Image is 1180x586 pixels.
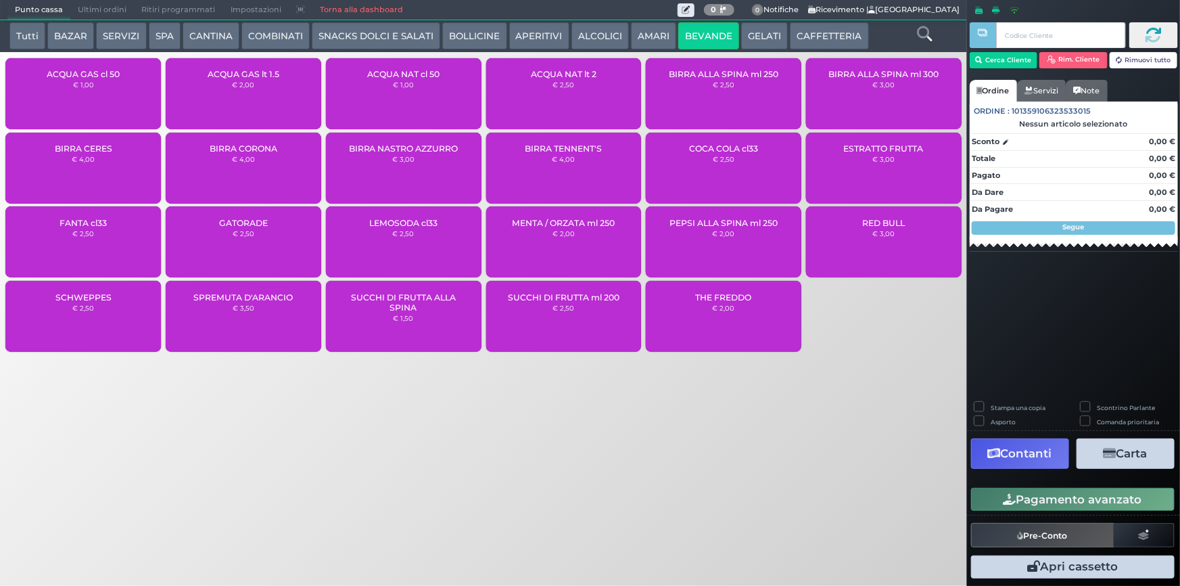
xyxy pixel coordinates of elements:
[971,438,1069,469] button: Contanti
[972,204,1013,214] strong: Da Pagare
[241,22,310,49] button: COMBINATI
[72,229,94,238] small: € 2,50
[1149,154,1175,163] strong: 0,00 €
[678,22,739,49] button: BEVANDE
[872,229,895,238] small: € 3,00
[752,4,764,16] span: 0
[971,556,1175,579] button: Apri cassetto
[512,218,615,228] span: MENTA / ORZATA ml 250
[741,22,788,49] button: GELATI
[393,229,415,238] small: € 2,50
[1098,418,1160,426] label: Comanda prioritaria
[713,304,735,312] small: € 2,00
[369,218,438,228] span: LEMOSODA cl33
[972,171,1000,180] strong: Pagato
[631,22,676,49] button: AMARI
[696,292,752,302] span: THE FREDDO
[392,155,415,163] small: € 3,00
[183,22,239,49] button: CANTINA
[60,218,107,228] span: FANTA cl33
[1077,438,1175,469] button: Carta
[394,314,414,322] small: € 1,50
[713,229,735,238] small: € 2,00
[970,80,1017,102] a: Ordine
[531,69,596,79] span: ACQUA NAT lt 2
[552,229,575,238] small: € 2,00
[47,22,94,49] button: BAZAR
[508,292,619,302] span: SUCCHI DI FRUTTA ml 200
[1017,80,1066,102] a: Servizi
[711,5,716,14] b: 0
[972,154,995,163] strong: Totale
[552,155,575,163] small: € 4,00
[1149,171,1175,180] strong: 0,00 €
[7,1,70,20] span: Punto cassa
[337,292,470,313] span: SUCCHI DI FRUTTA ALLA SPINA
[713,155,734,163] small: € 2,50
[970,52,1038,68] button: Cerca Cliente
[525,143,602,154] span: BIRRA TENNENT'S
[972,187,1004,197] strong: Da Dare
[996,22,1125,48] input: Codice Cliente
[1012,106,1091,117] span: 101359106323533015
[1149,187,1175,197] strong: 0,00 €
[1098,403,1156,412] label: Scontrino Parlante
[1149,204,1175,214] strong: 0,00 €
[210,143,277,154] span: BIRRA CORONA
[971,488,1175,511] button: Pagamento avanzato
[96,22,146,49] button: SERVIZI
[828,69,939,79] span: BIRRA ALLA SPINA ml 300
[233,304,254,312] small: € 3,50
[72,155,95,163] small: € 4,00
[312,22,440,49] button: SNACKS DOLCI E SALATI
[208,69,279,79] span: ACQUA GAS lt 1.5
[991,418,1016,426] label: Asporto
[844,143,924,154] span: ESTRATTO FRUTTA
[55,143,112,154] span: BIRRA CERES
[971,523,1114,547] button: Pre-Conto
[509,22,569,49] button: APERITIVI
[232,155,255,163] small: € 4,00
[223,1,289,20] span: Impostazioni
[790,22,868,49] button: CAFFETTERIA
[872,155,895,163] small: € 3,00
[219,218,268,228] span: GATORADE
[55,292,112,302] span: SCHWEPPES
[9,22,45,49] button: Tutti
[393,81,414,89] small: € 1,00
[232,81,254,89] small: € 2,00
[571,22,629,49] button: ALCOLICI
[970,119,1178,129] div: Nessun articolo selezionato
[689,143,758,154] span: COCA COLA cl33
[669,69,778,79] span: BIRRA ALLA SPINA ml 250
[862,218,905,228] span: RED BULL
[233,229,254,238] small: € 2,50
[713,81,734,89] small: € 2,50
[349,143,458,154] span: BIRRA NASTRO AZZURRO
[72,304,94,312] small: € 2,50
[1063,223,1085,231] strong: Segue
[442,22,506,49] button: BOLLICINE
[47,69,120,79] span: ACQUA GAS cl 50
[974,106,1010,117] span: Ordine :
[149,22,181,49] button: SPA
[134,1,222,20] span: Ritiri programmati
[73,81,94,89] small: € 1,00
[552,81,574,89] small: € 2,50
[70,1,134,20] span: Ultimi ordini
[552,304,574,312] small: € 2,50
[669,218,778,228] span: PEPSI ALLA SPINA ml 250
[872,81,895,89] small: € 3,00
[972,136,999,148] strong: Sconto
[1066,80,1107,102] a: Note
[991,403,1045,412] label: Stampa una copia
[367,69,440,79] span: ACQUA NAT cl 50
[1149,137,1175,146] strong: 0,00 €
[193,292,293,302] span: SPREMUTA D'ARANCIO
[1039,52,1108,68] button: Rim. Cliente
[1110,52,1178,68] button: Rimuovi tutto
[312,1,410,20] a: Torna alla dashboard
